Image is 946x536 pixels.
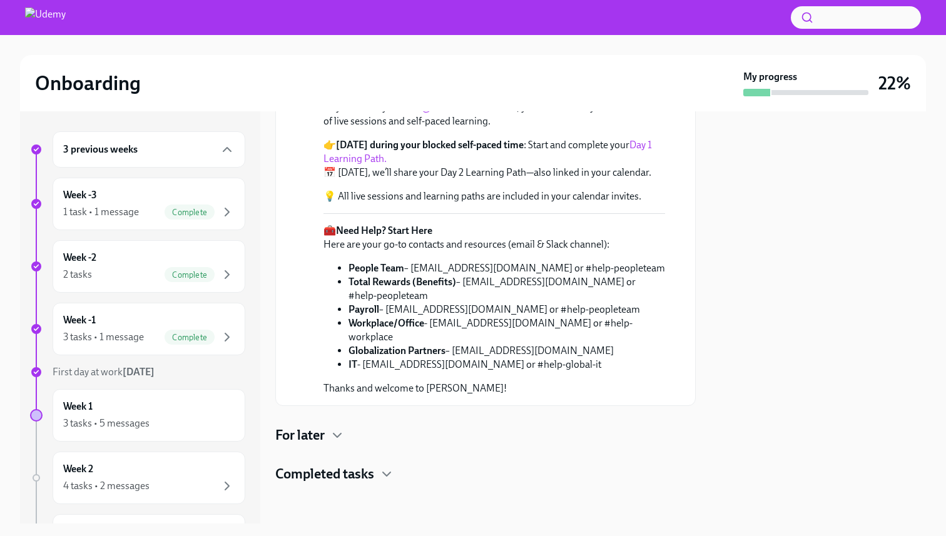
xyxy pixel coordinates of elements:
li: – [EMAIL_ADDRESS][DOMAIN_NAME] or #help-peopleteam [348,303,665,316]
a: First day at work[DATE] [30,365,245,379]
strong: Payroll [348,303,379,315]
div: 3 tasks • 1 message [63,330,144,344]
p: 🧰 Here are your go-to contacts and resources (email & Slack channel): [323,224,665,251]
img: Udemy [25,8,66,28]
p: 💡 All live sessions and learning paths are included in your calendar invites. [323,190,665,203]
strong: Need Help? Start Here [336,225,432,236]
strong: My progress [743,70,797,84]
div: 3 previous weeks [53,131,245,168]
a: Week -13 tasks • 1 messageComplete [30,303,245,355]
h6: Week -1 [63,313,96,327]
p: As you saw in your , your first two days include a mix of live sessions and self-paced learning. [323,101,665,128]
h2: Onboarding [35,71,141,96]
strong: Total Rewards (Benefits) [348,276,456,288]
li: - [EMAIL_ADDRESS][DOMAIN_NAME] or #help-workplace [348,316,665,344]
h4: For later [275,426,325,445]
div: For later [275,426,696,445]
a: Week -22 tasksComplete [30,240,245,293]
strong: [DATE] during your blocked self-paced time [336,139,524,151]
strong: [DATE] [123,366,155,378]
li: – [EMAIL_ADDRESS][DOMAIN_NAME] [348,344,665,358]
li: - [EMAIL_ADDRESS][DOMAIN_NAME] or #help-global-it [348,358,665,372]
span: First day at work [53,366,155,378]
strong: Globalization Partners [348,345,445,356]
strong: People Team [348,262,404,274]
li: – [EMAIL_ADDRESS][DOMAIN_NAME] or #help-peopleteam [348,261,665,275]
h6: Week 1 [63,400,93,413]
li: – [EMAIL_ADDRESS][DOMAIN_NAME] or #help-peopleteam [348,275,665,303]
span: Complete [165,333,215,342]
h3: 22% [878,72,911,94]
h6: Week 2 [63,462,93,476]
div: 4 tasks • 2 messages [63,479,150,493]
strong: IT [348,358,357,370]
h4: Completed tasks [275,465,374,483]
p: 👉 : Start and complete your 📅 [DATE], we’ll share your Day 2 Learning Path—also linked in your ca... [323,138,665,180]
a: Week 24 tasks • 2 messages [30,452,245,504]
strong: Workplace/Office [348,317,424,329]
span: Complete [165,270,215,280]
a: Week -31 task • 1 messageComplete [30,178,245,230]
div: 2 tasks [63,268,92,281]
h6: 3 previous weeks [63,143,138,156]
a: Week 13 tasks • 5 messages [30,389,245,442]
p: Thanks and welcome to [PERSON_NAME]! [323,382,665,395]
h6: Week -2 [63,251,96,265]
div: Completed tasks [275,465,696,483]
div: 1 task • 1 message [63,205,139,219]
div: 3 tasks • 5 messages [63,417,150,430]
h6: Week -3 [63,188,97,202]
span: Complete [165,208,215,217]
